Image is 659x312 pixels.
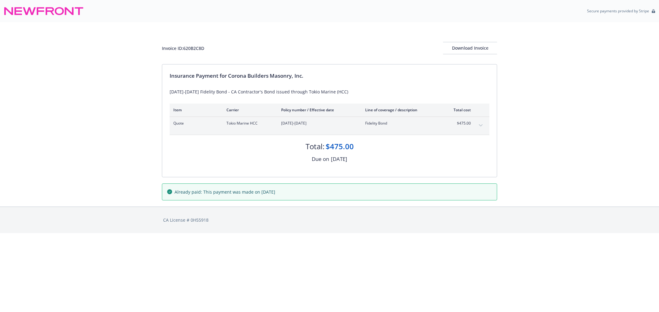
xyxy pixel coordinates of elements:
div: Policy number / Effective date [281,107,355,113]
div: [DATE] [331,155,347,163]
div: $475.00 [326,141,354,152]
button: expand content [476,121,486,130]
div: Invoice ID: 620B2C8D [162,45,204,51]
span: Already paid: This payment was made on [DATE] [175,189,275,195]
span: Fidelity Bond [365,121,438,126]
div: Total: [306,141,324,152]
p: Secure payments provided by Stripe [587,8,649,14]
span: Tokio Marine HCC [226,121,271,126]
div: QuoteTokio Marine HCC[DATE]-[DATE]Fidelity Bond$475.00expand content [170,117,489,135]
span: Quote [173,121,217,126]
div: Total cost [448,107,471,113]
div: Item [173,107,217,113]
div: CA License # 0H55918 [163,217,496,223]
div: Insurance Payment for Corona Builders Masonry, Inc. [170,72,489,80]
div: Due on [312,155,329,163]
div: [DATE]-[DATE] Fidelity Bond - CA Contractor's Bond issued through Tokio Marine (HCC) [170,88,489,95]
button: Download Invoice [443,42,497,54]
div: Line of coverage / description [365,107,438,113]
span: [DATE]-[DATE] [281,121,355,126]
div: Carrier [226,107,271,113]
span: $475.00 [448,121,471,126]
